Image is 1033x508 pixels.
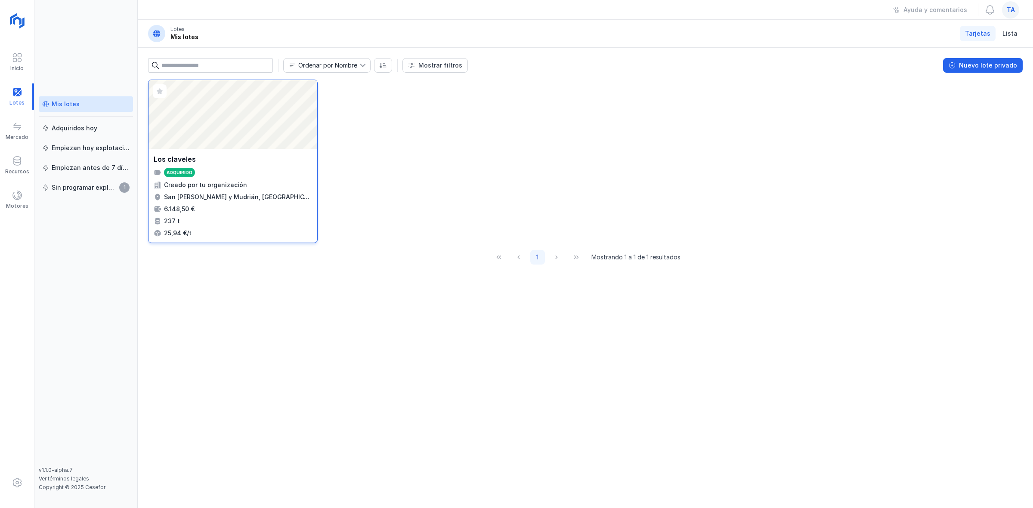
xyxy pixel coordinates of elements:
[39,467,133,474] div: v1.1.0-alpha.7
[1002,29,1018,38] span: Lista
[959,61,1017,70] div: Nuevo lote privado
[591,253,680,262] span: Mostrando 1 a 1 de 1 resultados
[943,58,1023,73] button: Nuevo lote privado
[402,58,468,73] button: Mostrar filtros
[39,160,133,175] a: Empiezan antes de 7 días
[167,169,192,175] div: Adquirido
[39,120,133,136] a: Adquiridos hoy
[39,140,133,156] a: Empiezan hoy explotación
[284,58,360,72] span: Nombre
[52,100,80,108] div: Mis lotes
[965,29,990,38] span: Tarjetas
[6,203,28,209] div: Motores
[298,62,357,68] div: Ordenar por Nombre
[119,182,130,193] span: 1
[164,229,192,237] div: 25,94 €/t
[164,193,312,201] div: San [PERSON_NAME] y Mudrián, [GEOGRAPHIC_DATA], [GEOGRAPHIC_DATA], [GEOGRAPHIC_DATA]
[1007,6,1015,14] span: ta
[960,26,996,41] a: Tarjetas
[164,205,195,213] div: 6.148,50 €
[39,180,133,195] a: Sin programar explotación1
[6,10,28,31] img: logoRight.svg
[39,484,133,491] div: Copyright © 2025 Cesefor
[903,6,967,14] div: Ayuda y comentarios
[10,65,24,72] div: Inicio
[170,33,198,41] div: Mis lotes
[418,61,462,70] div: Mostrar filtros
[888,3,973,17] button: Ayuda y comentarios
[52,124,97,132] div: Adquiridos hoy
[148,80,318,243] a: Los clavelesAdquiridoCreado por tu organizaciónSan [PERSON_NAME] y Mudrián, [GEOGRAPHIC_DATA], [G...
[39,475,89,482] a: Ver términos legales
[997,26,1023,41] a: Lista
[52,163,130,172] div: Empiezan antes de 7 días
[530,250,545,265] button: Page 1
[5,168,29,175] div: Recursos
[39,96,133,112] a: Mis lotes
[164,217,180,225] div: 237 t
[170,26,185,33] div: Lotes
[154,154,196,164] div: Los claveles
[52,183,117,192] div: Sin programar explotación
[6,134,28,141] div: Mercado
[164,181,247,189] div: Creado por tu organización
[52,144,130,152] div: Empiezan hoy explotación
